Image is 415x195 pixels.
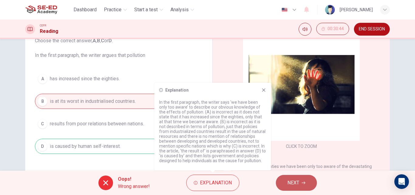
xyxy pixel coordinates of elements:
img: Profile picture [325,5,335,15]
b: B [97,38,100,44]
div: Open Intercom Messenger [394,174,409,189]
span: Analysis [170,6,189,13]
div: Mute [299,23,311,36]
img: en [281,8,288,12]
h6: Explanation [165,88,189,92]
span: CEFR [40,23,46,28]
span: NEXT [287,179,299,187]
div: [PERSON_NAME] [340,6,373,13]
span: Oops! [118,176,150,183]
div: Hide [316,23,349,36]
img: SE-ED Academy logo [25,4,57,16]
span: Dashboard [74,6,97,13]
b: C [101,38,104,44]
span: Wrong answer! [118,183,150,190]
b: D [108,38,112,44]
span: Explanation [200,179,232,187]
span: Start a test [134,6,158,13]
span: Choose the correct answer, , , or . In the first paragraph, the writer argues that pollution [35,37,203,59]
span: Practice [104,6,122,13]
p: In the first paragraph, the writer says ‘we have been only too aware’ to describe our obvious kno... [159,100,266,163]
b: A [93,38,96,44]
h1: Reading [40,28,58,35]
span: 00:30:44 [328,26,344,31]
span: END SESSION [359,27,385,32]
